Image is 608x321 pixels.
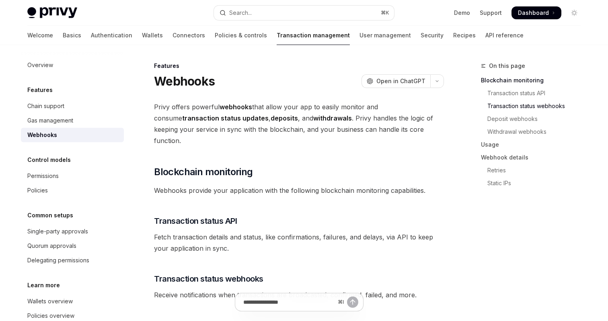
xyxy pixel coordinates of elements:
[454,9,470,17] a: Demo
[27,26,53,45] a: Welcome
[182,114,269,122] strong: transaction status updates
[214,6,394,20] button: Open search
[481,138,587,151] a: Usage
[154,101,444,146] span: Privy offers powerful that allow your app to easily monitor and consume , , and . Privy handles t...
[481,125,587,138] a: Withdrawal webhooks
[27,311,74,321] div: Policies overview
[362,74,430,88] button: Open in ChatGPT
[21,224,124,239] a: Single-party approvals
[453,26,476,45] a: Recipes
[154,289,444,301] span: Receive notifications when transactions are broadcasted, confirmed, failed, and more.
[21,113,124,128] a: Gas management
[481,87,587,100] a: Transaction status API
[27,101,64,111] div: Chain support
[313,114,352,122] strong: withdrawals
[91,26,132,45] a: Authentication
[154,166,253,178] span: Blockchain monitoring
[27,7,77,18] img: light logo
[21,239,124,253] a: Quorum approvals
[271,114,298,122] strong: deposits
[27,60,53,70] div: Overview
[142,26,163,45] a: Wallets
[481,74,587,87] a: Blockchain monitoring
[27,186,48,195] div: Policies
[21,183,124,198] a: Policies
[27,116,73,125] div: Gas management
[154,215,237,227] span: Transaction status API
[27,171,59,181] div: Permissions
[21,294,124,309] a: Wallets overview
[21,58,124,72] a: Overview
[481,100,587,112] a: Transaction status webhooks
[27,155,71,165] h5: Control models
[154,74,215,88] h1: Webhooks
[511,6,561,19] a: Dashboard
[27,256,89,265] div: Delegating permissions
[489,61,525,71] span: On this page
[481,112,587,125] a: Deposit webhooks
[27,296,73,306] div: Wallets overview
[154,273,263,284] span: Transaction status webhooks
[21,99,124,113] a: Chain support
[381,10,389,16] span: ⌘ K
[27,85,53,95] h5: Features
[21,128,124,142] a: Webhooks
[481,177,587,190] a: Static IPs
[229,8,252,18] div: Search...
[376,77,425,85] span: Open in ChatGPT
[220,103,252,111] strong: webhooks
[481,164,587,177] a: Retries
[27,280,60,290] h5: Learn more
[27,227,88,236] div: Single-party approvals
[21,253,124,268] a: Delegating permissions
[21,169,124,183] a: Permissions
[27,211,73,220] h5: Common setups
[27,130,57,140] div: Webhooks
[485,26,524,45] a: API reference
[481,151,587,164] a: Webhook details
[243,293,335,311] input: Ask a question...
[480,9,502,17] a: Support
[27,241,76,251] div: Quorum approvals
[359,26,411,45] a: User management
[568,6,581,19] button: Toggle dark mode
[63,26,81,45] a: Basics
[518,9,549,17] span: Dashboard
[154,185,444,196] span: Webhooks provide your application with the following blockchain monitoring capabilities.
[277,26,350,45] a: Transaction management
[173,26,205,45] a: Connectors
[215,26,267,45] a: Policies & controls
[421,26,444,45] a: Security
[154,231,444,254] span: Fetch transaction details and status, like confirmations, failures, and delays, via API to keep y...
[347,296,358,308] button: Send message
[154,62,444,70] div: Features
